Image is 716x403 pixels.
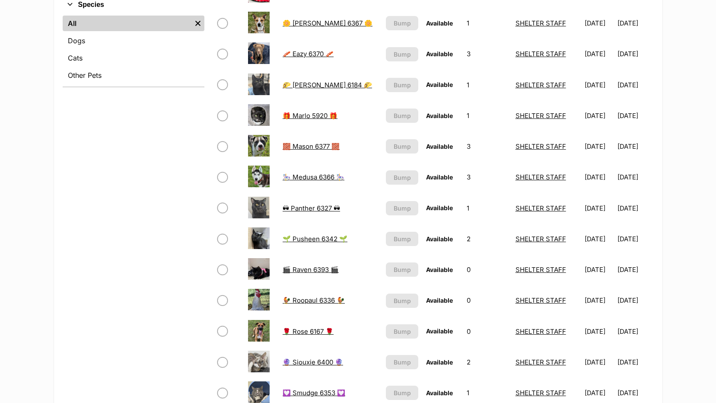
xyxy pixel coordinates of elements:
td: 2 [463,347,511,377]
button: Bump [386,170,418,185]
span: Available [426,327,453,335]
td: [DATE] [581,131,617,161]
td: [DATE] [581,224,617,254]
button: Bump [386,47,418,61]
a: SHELTER STAFF [516,112,566,120]
span: Bump [394,173,411,182]
a: 🎬 Raven 6393 🎬 [283,265,339,274]
a: 🐓 Roopaul 6336 🐓 [283,296,345,304]
td: [DATE] [617,317,653,346]
td: [DATE] [581,193,617,223]
td: [DATE] [581,347,617,377]
button: Bump [386,262,418,277]
span: Available [426,143,453,150]
td: [DATE] [581,162,617,192]
a: SHELTER STAFF [516,50,566,58]
span: Available [426,173,453,181]
span: Bump [394,388,411,397]
span: Bump [394,296,411,305]
a: Dogs [63,33,204,48]
td: [DATE] [581,70,617,100]
a: SHELTER STAFF [516,142,566,150]
span: Bump [394,142,411,151]
td: [DATE] [581,8,617,38]
a: 🌹 Rose 6167 🌹 [283,327,334,336]
td: 1 [463,70,511,100]
td: 1 [463,8,511,38]
span: Available [426,50,453,58]
a: 💟 Smudge 6353 💟 [283,389,345,397]
a: SHELTER STAFF [516,358,566,366]
td: [DATE] [581,101,617,131]
td: 3 [463,162,511,192]
button: Bump [386,109,418,123]
span: Bump [394,80,411,90]
span: Available [426,358,453,366]
td: 0 [463,317,511,346]
td: 0 [463,285,511,315]
a: SHELTER STAFF [516,173,566,181]
a: SHELTER STAFF [516,265,566,274]
span: Bump [394,19,411,28]
span: Available [426,235,453,243]
span: Available [426,19,453,27]
span: Available [426,112,453,119]
a: 🎠 Medusa 6366 🎠 [283,173,344,181]
span: Bump [394,358,411,367]
a: 🌮 [PERSON_NAME] 6184 🌮 [283,81,372,89]
button: Bump [386,386,418,400]
td: [DATE] [581,255,617,285]
td: 0 [463,255,511,285]
a: Other Pets [63,67,204,83]
td: [DATE] [617,347,653,377]
td: [DATE] [581,317,617,346]
a: SHELTER STAFF [516,204,566,212]
a: 🌼 [PERSON_NAME] 6367 🌼 [283,19,372,27]
button: Bump [386,232,418,246]
td: [DATE] [617,8,653,38]
span: Available [426,266,453,273]
td: [DATE] [581,285,617,315]
button: Bump [386,201,418,215]
span: Bump [394,204,411,213]
button: Bump [386,324,418,339]
td: [DATE] [617,193,653,223]
a: All [63,16,191,31]
a: 🌱 Pusheen 6342 🌱 [283,235,347,243]
a: 🕶 Panther 6327 🕶 [283,204,340,212]
a: SHELTER STAFF [516,296,566,304]
span: Bump [394,265,411,274]
button: Bump [386,16,418,30]
td: 1 [463,193,511,223]
a: 🥓 Eazy 6370 🥓 [283,50,334,58]
td: 2 [463,224,511,254]
td: [DATE] [617,131,653,161]
button: Bump [386,139,418,154]
a: Remove filter [191,16,204,31]
span: Bump [394,111,411,120]
a: SHELTER STAFF [516,235,566,243]
span: Available [426,81,453,88]
td: [DATE] [617,255,653,285]
a: SHELTER STAFF [516,327,566,336]
td: [DATE] [617,224,653,254]
span: Available [426,297,453,304]
span: Bump [394,327,411,336]
a: 🔮 Siouxie 6400 🔮 [283,358,343,366]
td: [DATE] [617,39,653,69]
td: 1 [463,101,511,131]
span: Bump [394,50,411,59]
span: Bump [394,234,411,243]
button: Bump [386,294,418,308]
td: [DATE] [617,101,653,131]
td: [DATE] [617,70,653,100]
td: [DATE] [617,285,653,315]
td: 3 [463,131,511,161]
span: Available [426,204,453,211]
a: Cats [63,50,204,66]
td: [DATE] [617,162,653,192]
button: Bump [386,355,418,369]
td: 3 [463,39,511,69]
button: Bump [386,78,418,92]
span: Available [426,389,453,397]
